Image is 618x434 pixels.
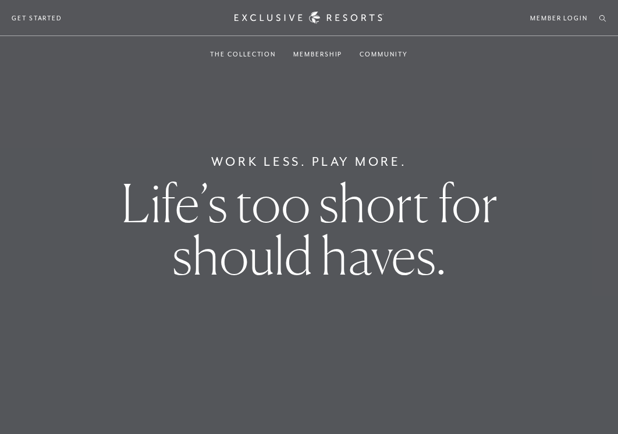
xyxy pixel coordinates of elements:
a: The Collection [210,37,276,71]
a: Member Login [530,13,588,23]
a: Get Started [12,13,62,23]
a: Membership [293,37,342,71]
h6: Work Less. Play More. [211,152,407,171]
h1: Life’s too short for should haves. [108,177,510,282]
a: Community [360,37,407,71]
